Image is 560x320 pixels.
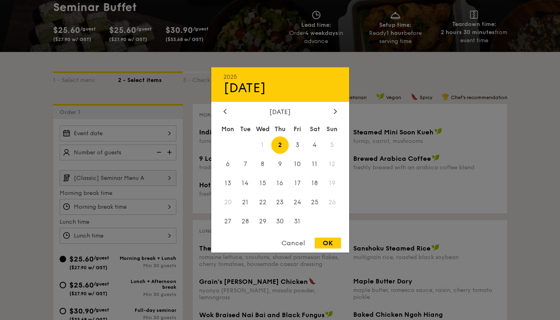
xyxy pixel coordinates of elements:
[289,122,306,136] div: Fri
[289,212,306,230] span: 31
[289,156,306,173] span: 10
[315,238,341,249] div: OK
[271,156,289,173] span: 9
[271,136,289,154] span: 2
[271,175,289,192] span: 16
[236,122,254,136] div: Tue
[223,80,337,96] div: [DATE]
[306,136,324,154] span: 4
[236,193,254,211] span: 21
[273,238,313,249] div: Cancel
[219,122,237,136] div: Mon
[271,212,289,230] span: 30
[236,175,254,192] span: 14
[254,136,271,154] span: 1
[236,212,254,230] span: 28
[223,108,337,116] div: [DATE]
[271,122,289,136] div: Thu
[223,74,337,80] div: 2025
[219,212,237,230] span: 27
[306,122,324,136] div: Sat
[324,136,341,154] span: 5
[289,175,306,192] span: 17
[254,175,271,192] span: 15
[254,156,271,173] span: 8
[306,193,324,211] span: 25
[324,122,341,136] div: Sun
[306,156,324,173] span: 11
[219,175,237,192] span: 13
[254,193,271,211] span: 22
[219,156,237,173] span: 6
[236,156,254,173] span: 7
[324,156,341,173] span: 12
[289,193,306,211] span: 24
[324,175,341,192] span: 19
[324,193,341,211] span: 26
[219,193,237,211] span: 20
[289,136,306,154] span: 3
[254,122,271,136] div: Wed
[271,193,289,211] span: 23
[254,212,271,230] span: 29
[306,175,324,192] span: 18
